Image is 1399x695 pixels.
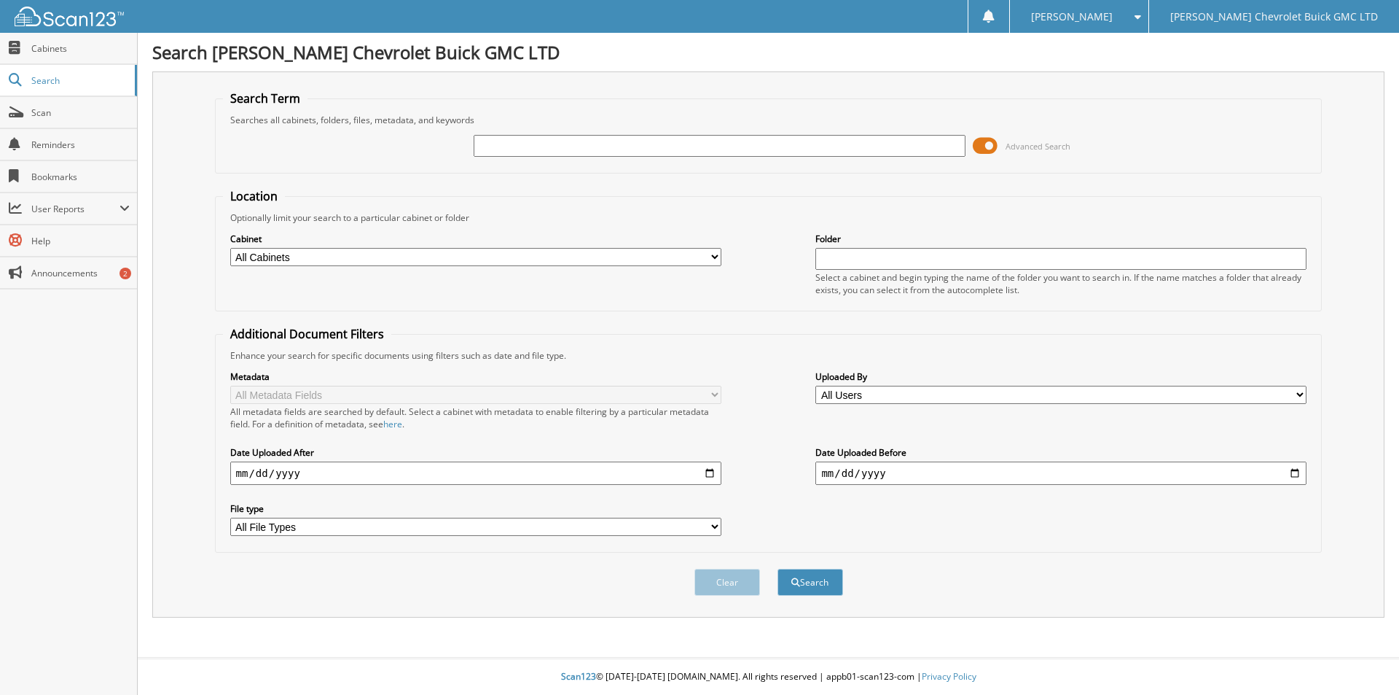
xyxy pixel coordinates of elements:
[815,462,1306,485] input: end
[230,405,721,430] div: All metadata fields are searched by default. Select a cabinet with metadata to enable filtering b...
[138,659,1399,695] div: © [DATE]-[DATE] [DOMAIN_NAME]. All rights reserved | appb01-scan123-com |
[561,670,596,683] span: Scan123
[1006,141,1070,152] span: Advanced Search
[922,670,976,683] a: Privacy Policy
[815,446,1306,459] label: Date Uploaded Before
[223,349,1314,362] div: Enhance your search for specific documents using filters such as date and file type.
[223,188,285,204] legend: Location
[777,569,843,596] button: Search
[31,203,119,215] span: User Reports
[1170,12,1378,21] span: [PERSON_NAME] Chevrolet Buick GMC LTD
[230,502,721,515] label: File type
[223,326,391,342] legend: Additional Document Filters
[31,171,130,183] span: Bookmarks
[152,40,1384,64] h1: Search [PERSON_NAME] Chevrolet Buick GMC LTD
[31,267,130,279] span: Announcements
[31,74,128,87] span: Search
[815,370,1306,383] label: Uploaded By
[223,90,307,106] legend: Search Term
[223,114,1314,126] div: Searches all cabinets, folders, files, metadata, and keywords
[230,462,721,485] input: start
[230,446,721,459] label: Date Uploaded After
[815,271,1306,296] div: Select a cabinet and begin typing the name of the folder you want to search in. If the name match...
[31,139,130,151] span: Reminders
[815,233,1306,245] label: Folder
[15,7,124,26] img: scan123-logo-white.svg
[31,42,130,55] span: Cabinets
[694,569,760,596] button: Clear
[31,235,130,247] span: Help
[230,233,721,245] label: Cabinet
[1031,12,1113,21] span: [PERSON_NAME]
[383,418,402,430] a: here
[230,370,721,383] label: Metadata
[31,106,130,119] span: Scan
[119,268,131,279] div: 2
[223,211,1314,224] div: Optionally limit your search to a particular cabinet or folder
